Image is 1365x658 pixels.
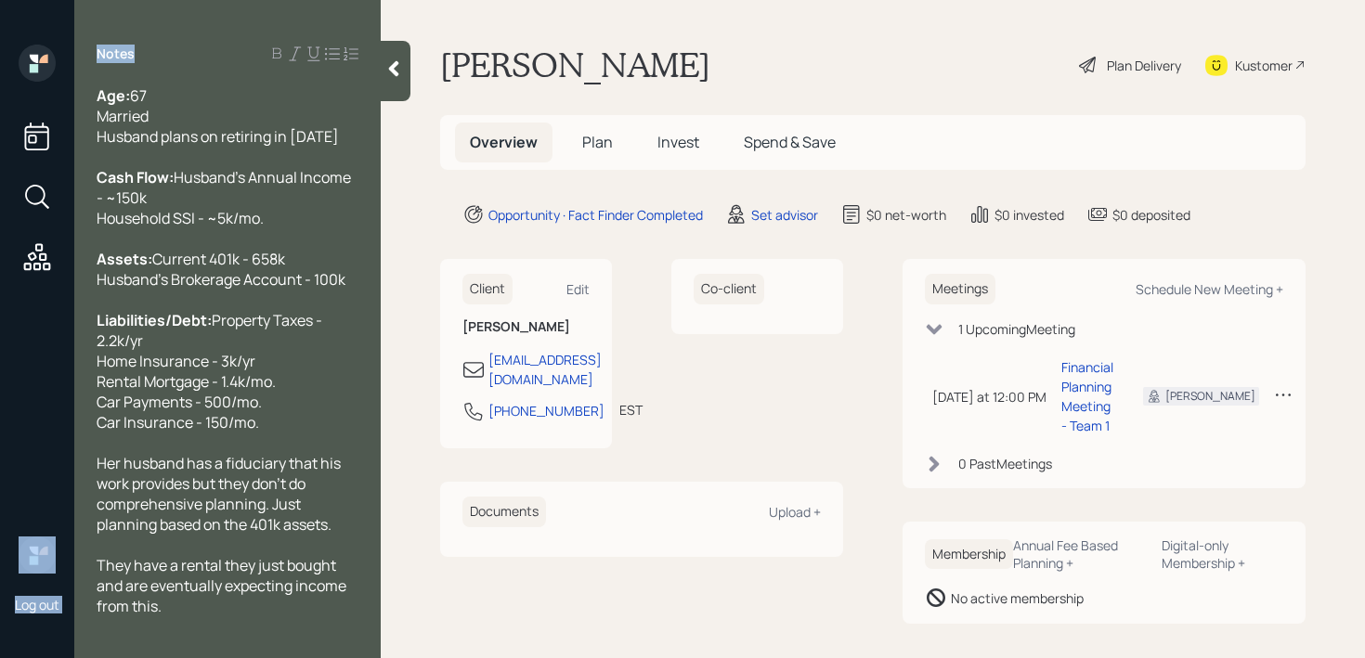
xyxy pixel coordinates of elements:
[657,132,699,152] span: Invest
[97,249,345,290] span: Current 401k - 658k Husband's Brokerage Account - 100k
[932,387,1046,406] div: [DATE] at 12:00 PM
[440,45,710,85] h1: [PERSON_NAME]
[1136,280,1283,298] div: Schedule New Meeting +
[1235,56,1293,75] div: Kustomer
[866,205,946,225] div: $0 net-worth
[925,274,995,304] h6: Meetings
[958,454,1052,473] div: 0 Past Meeting s
[97,249,152,269] span: Assets:
[566,280,590,298] div: Edit
[488,205,703,225] div: Opportunity · Fact Finder Completed
[19,536,56,574] img: retirable_logo.png
[1061,357,1113,435] div: Financial Planning Meeting - Team 1
[769,503,821,521] div: Upload +
[1013,536,1147,572] div: Annual Fee Based Planning +
[751,205,818,225] div: Set advisor
[462,497,546,527] h6: Documents
[470,132,538,152] span: Overview
[1162,536,1283,572] div: Digital-only Membership +
[97,45,135,63] label: Notes
[951,588,1084,608] div: No active membership
[462,274,513,304] h6: Client
[994,205,1064,225] div: $0 invested
[462,319,590,335] h6: [PERSON_NAME]
[488,401,604,420] div: [PHONE_NUMBER]
[97,310,325,432] span: Property Taxes - 2.2k/yr Home Insurance - 3k/yr Rental Mortgage - 1.4k/mo. Car Payments - 500/mo....
[15,596,59,613] div: Log out
[1165,388,1255,405] div: [PERSON_NAME]
[97,555,349,616] span: They have a rental they just bought and are eventually expecting income from this.
[619,400,643,419] div: EST
[97,167,174,187] span: Cash Flow:
[97,85,339,147] span: 67 Married Husband plans on retiring in [DATE]
[582,132,613,152] span: Plan
[744,132,836,152] span: Spend & Save
[97,167,354,228] span: Husband's Annual Income - ~150k Household SSI - ~5k/mo.
[97,85,130,106] span: Age:
[1107,56,1181,75] div: Plan Delivery
[1112,205,1190,225] div: $0 deposited
[97,453,344,535] span: Her husband has a fiduciary that his work provides but they don't do comprehensive planning. Just...
[97,310,212,330] span: Liabilities/Debt:
[694,274,764,304] h6: Co-client
[925,539,1013,570] h6: Membership
[488,350,602,389] div: [EMAIL_ADDRESS][DOMAIN_NAME]
[958,319,1075,339] div: 1 Upcoming Meeting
